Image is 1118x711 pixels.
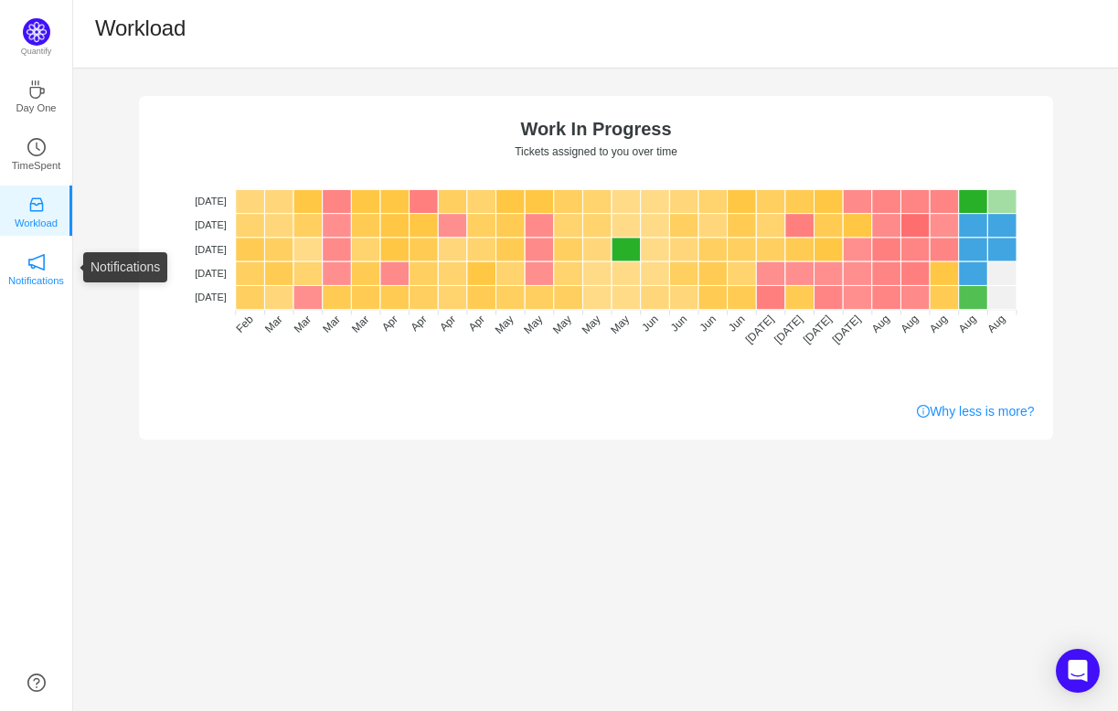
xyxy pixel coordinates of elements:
[520,119,671,139] text: Work In Progress
[639,313,661,334] tspan: Jun
[927,313,950,335] tspan: Aug
[772,313,805,346] tspan: [DATE]
[15,215,58,231] p: Workload
[515,145,677,158] text: Tickets assigned to you over time
[291,313,314,335] tspan: Mar
[320,313,343,335] tspan: Mar
[955,313,978,335] tspan: Aug
[492,313,516,336] tspan: May
[608,313,632,336] tspan: May
[95,15,186,42] h1: Workload
[195,244,227,255] tspan: [DATE]
[697,313,719,334] tspan: Jun
[27,196,46,214] i: icon: inbox
[868,313,891,335] tspan: Aug
[27,201,46,219] a: icon: inboxWorkload
[800,313,834,346] tspan: [DATE]
[195,196,227,207] tspan: [DATE]
[21,46,52,58] p: Quantify
[195,219,227,230] tspan: [DATE]
[378,313,399,334] tspan: Apr
[742,313,776,346] tspan: [DATE]
[917,405,930,418] i: icon: info-circle
[667,313,689,334] tspan: Jun
[549,313,573,336] tspan: May
[16,100,56,116] p: Day One
[27,143,46,162] a: icon: clock-circleTimeSpent
[27,253,46,271] i: icon: notification
[8,272,64,289] p: Notifications
[12,157,61,174] p: TimeSpent
[917,402,1034,421] a: Why less is more?
[521,313,545,336] tspan: May
[27,138,46,156] i: icon: clock-circle
[27,674,46,692] a: icon: question-circle
[437,313,458,334] tspan: Apr
[27,259,46,277] a: icon: notificationNotifications
[726,313,748,334] tspan: Jun
[465,313,486,334] tspan: Apr
[195,268,227,279] tspan: [DATE]
[27,86,46,104] a: icon: coffeeDay One
[23,18,50,46] img: Quantify
[898,313,921,335] tspan: Aug
[348,313,371,335] tspan: Mar
[829,313,863,346] tspan: [DATE]
[27,80,46,99] i: icon: coffee
[1056,649,1100,693] div: Open Intercom Messenger
[408,313,429,334] tspan: Apr
[985,313,1007,335] tspan: Aug
[195,292,227,302] tspan: [DATE]
[262,313,285,335] tspan: Mar
[233,313,256,335] tspan: Feb
[579,313,602,336] tspan: May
